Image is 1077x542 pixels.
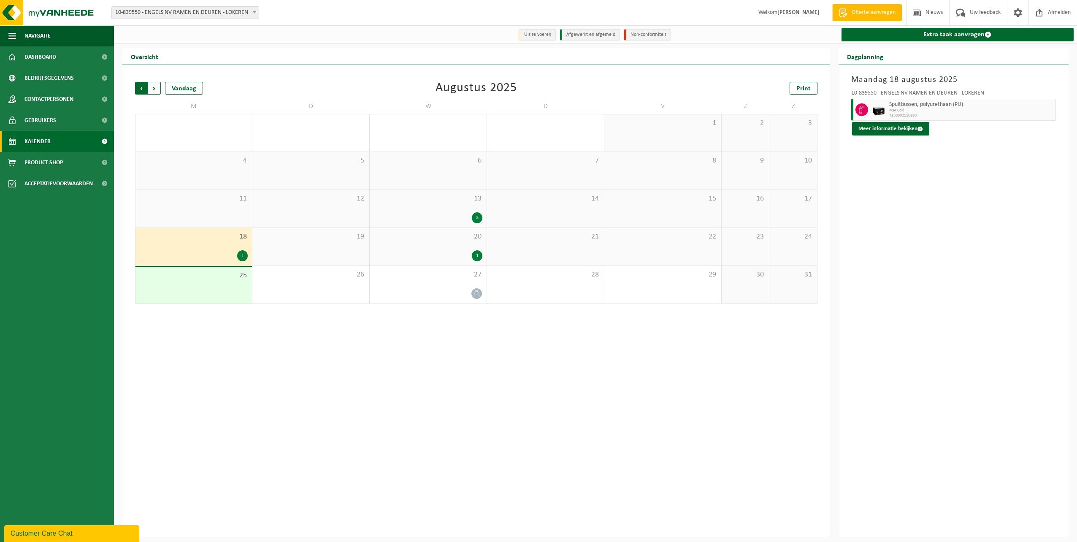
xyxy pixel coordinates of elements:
span: 22 [609,232,717,241]
h2: Dagplanning [839,48,892,65]
li: Non-conformiteit [624,29,671,41]
h3: Maandag 18 augustus 2025 [851,73,1056,86]
td: W [370,99,487,114]
a: Offerte aanvragen [832,4,902,21]
div: Vandaag [165,82,203,95]
span: 24 [774,232,812,241]
span: 7 [491,156,600,165]
span: 6 [374,156,482,165]
span: 31 [774,270,812,279]
span: 10-839550 - ENGELS NV RAMEN EN DEUREN - LOKEREN [112,7,259,19]
span: Print [796,85,811,92]
span: Contactpersonen [24,89,73,110]
span: 10 [774,156,812,165]
td: Z [769,99,817,114]
td: Z [722,99,769,114]
span: 21 [491,232,600,241]
span: 1 [609,119,717,128]
span: 30 [726,270,765,279]
span: 19 [257,232,365,241]
td: D [487,99,604,114]
span: 13 [374,194,482,203]
span: 20 [374,232,482,241]
span: 9 [726,156,765,165]
span: 11 [140,194,248,203]
span: 8 [609,156,717,165]
span: T250002116880 [889,113,1054,118]
span: Dashboard [24,46,56,68]
span: 28 [491,270,600,279]
div: 1 [237,250,248,261]
span: 2 [726,119,765,128]
span: 4 [140,156,248,165]
a: Print [790,82,817,95]
span: 23 [726,232,765,241]
strong: [PERSON_NAME] [777,9,820,16]
span: 3 [774,119,812,128]
span: 27 [374,270,482,279]
div: 10-839550 - ENGELS NV RAMEN EN DEUREN - LOKEREN [851,90,1056,99]
span: Offerte aanvragen [850,8,898,17]
li: Uit te voeren [518,29,556,41]
span: 25 [140,271,248,280]
span: 29 [609,270,717,279]
span: 26 [257,270,365,279]
span: Volgende [148,82,161,95]
div: 1 [472,250,482,261]
span: Navigatie [24,25,51,46]
span: 5 [257,156,365,165]
span: 17 [774,194,812,203]
span: 16 [726,194,765,203]
span: Spuitbussen, polyurethaan (PU) [889,101,1054,108]
span: Acceptatievoorwaarden [24,173,93,194]
span: 15 [609,194,717,203]
img: PB-LB-0680-HPE-BK-11 [872,103,885,116]
iframe: chat widget [4,523,141,542]
span: 12 [257,194,365,203]
td: M [135,99,252,114]
span: 14 [491,194,600,203]
td: D [252,99,370,114]
h2: Overzicht [122,48,167,65]
span: Product Shop [24,152,63,173]
span: Vorige [135,82,148,95]
span: Gebruikers [24,110,56,131]
span: Kalender [24,131,51,152]
div: 3 [472,212,482,223]
button: Meer informatie bekijken [852,122,929,135]
a: Extra taak aanvragen [842,28,1074,41]
span: Bedrijfsgegevens [24,68,74,89]
span: 18 [140,232,248,241]
td: V [604,99,722,114]
span: 10-839550 - ENGELS NV RAMEN EN DEUREN - LOKEREN [111,6,259,19]
div: Augustus 2025 [436,82,517,95]
li: Afgewerkt en afgemeld [560,29,620,41]
span: KGA Colli [889,108,1054,113]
